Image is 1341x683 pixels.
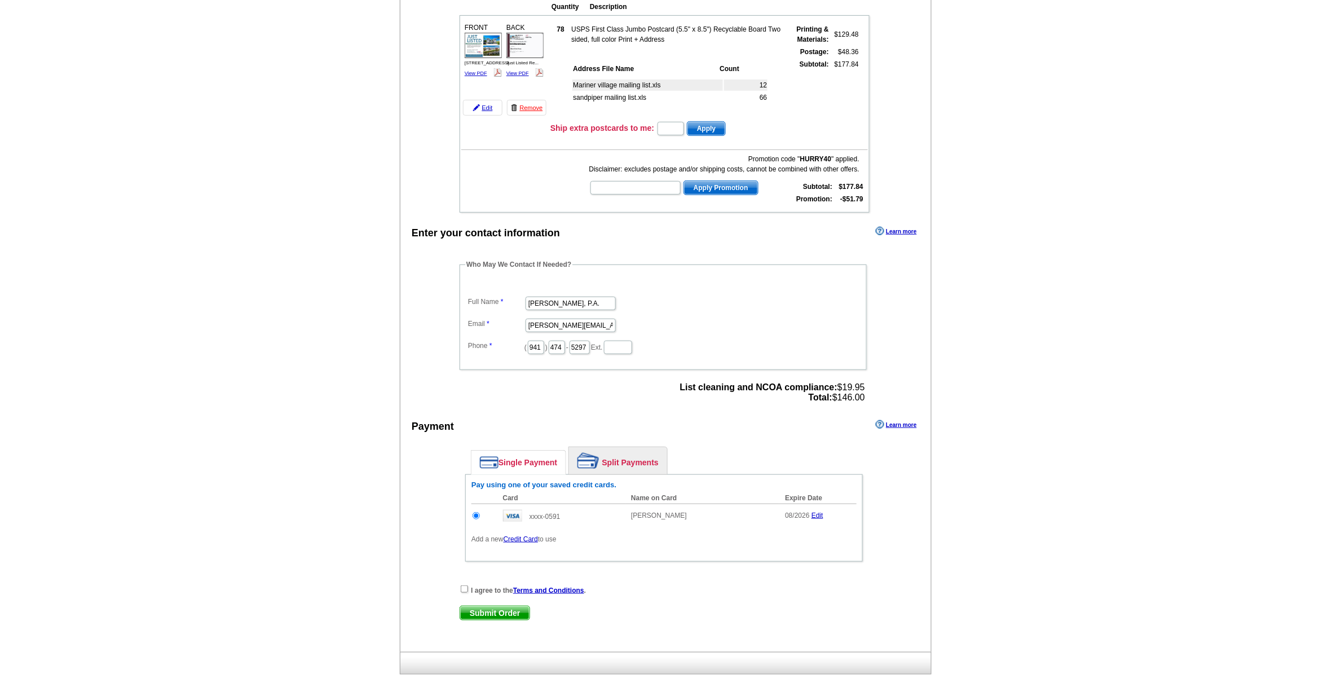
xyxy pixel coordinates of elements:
[831,59,859,117] td: $177.84
[589,154,859,174] div: Promotion code " " applied. Disclaimer: excludes postage and/or shipping costs, cannot be combine...
[412,419,454,434] div: Payment
[797,25,829,43] strong: Printing & Materials:
[779,492,857,504] th: Expire Date
[505,21,545,80] div: BACK
[465,60,509,65] span: [STREET_ADDRESS]
[463,100,502,116] a: Edit
[460,606,530,620] span: Submit Order
[530,513,561,521] span: xxxx-0591
[493,68,502,77] img: pdf_logo.png
[625,492,779,504] th: Name on Card
[463,21,504,80] div: FRONT
[724,80,767,91] td: 12
[513,587,584,594] a: Terms and Conditions
[831,24,859,45] td: $129.48
[800,60,829,68] strong: Subtotal:
[800,48,829,56] strong: Postage:
[480,456,499,469] img: single-payment.png
[497,492,626,504] th: Card
[680,382,865,403] span: $19.95 $146.00
[471,451,566,474] a: Single Payment
[473,104,480,111] img: pencil-icon.gif
[535,68,544,77] img: pdf_logo.png
[557,25,564,33] strong: 78
[468,341,524,351] label: Phone
[831,46,859,58] td: $48.36
[800,155,832,163] b: HURRY40
[809,393,832,402] strong: Total:
[680,382,837,392] strong: List cleaning and NCOA compliance:
[471,481,857,490] h6: Pay using one of your saved credit cards.
[577,453,599,469] img: split-payment.png
[803,183,832,191] strong: Subtotal:
[572,92,723,103] td: sandpiper mailing list.xls
[839,183,863,191] strong: $177.84
[465,33,502,58] img: small-thumb.jpg
[724,92,767,103] td: 66
[687,121,726,136] button: Apply
[468,319,524,329] label: Email
[589,1,796,12] th: Description
[683,180,758,195] button: Apply Promotion
[506,70,529,76] a: View PDF
[840,195,863,203] strong: -$51.79
[468,297,524,307] label: Full Name
[550,123,654,133] h3: Ship extra postcards to me:
[796,195,832,203] strong: Promotion:
[511,104,518,111] img: trashcan-icon.gif
[572,80,723,91] td: Mariner village mailing list.xls
[465,70,487,76] a: View PDF
[687,122,725,135] span: Apply
[876,227,916,236] a: Learn more
[876,420,916,429] a: Learn more
[684,181,758,195] span: Apply Promotion
[471,587,586,594] strong: I agree to the .
[412,226,560,241] div: Enter your contact information
[572,63,718,74] th: Address File Name
[551,1,588,12] th: Quantity
[507,100,546,116] a: Remove
[506,60,539,65] span: Just Listed Re...
[719,63,767,74] th: Count
[811,512,823,519] a: Edit
[465,338,861,355] dd: ( ) - Ext.
[465,259,572,270] legend: Who May We Contact If Needed?
[506,33,544,58] img: small-thumb.jpg
[503,510,522,522] img: visa.gif
[571,24,783,45] td: USPS First Class Jumbo Postcard (5.5" x 8.5") Recyclable Board Two sided, full color Print + Address
[471,534,857,544] p: Add a new to use
[1115,421,1341,683] iframe: LiveChat chat widget
[504,535,538,543] a: Credit Card
[631,512,687,519] span: [PERSON_NAME]
[785,512,809,519] span: 08/2026
[569,447,667,474] a: Split Payments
